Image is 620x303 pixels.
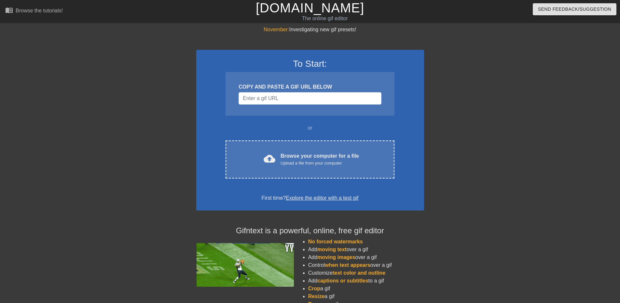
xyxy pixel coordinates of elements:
[308,253,424,261] li: Add over a gif
[317,254,355,260] span: moving images
[308,294,325,299] span: Resize
[264,153,275,165] span: cloud_upload
[533,3,616,15] button: Send Feedback/Suggestion
[308,246,424,253] li: Add over a gif
[210,15,440,22] div: The online gif editor
[317,247,347,252] span: moving text
[333,270,385,276] span: text color and outline
[205,194,416,202] div: First time?
[196,26,424,34] div: Investigating new gif presets!
[5,6,13,14] span: menu_book
[308,286,320,291] span: Crop
[308,285,424,293] li: a gif
[308,277,424,285] li: Add to a gif
[196,243,294,287] img: football_small.gif
[308,239,363,244] span: No forced watermarks
[308,293,424,300] li: a gif
[325,262,370,268] span: when text appears
[538,5,611,13] span: Send Feedback/Suggestion
[5,6,63,16] a: Browse the tutorials!
[281,160,359,166] div: Upload a file from your computer
[196,226,424,236] h4: Gifntext is a powerful, online, free gif editor
[286,195,358,201] a: Explore the editor with a test gif
[317,278,368,283] span: captions or subtitles
[256,1,364,15] a: [DOMAIN_NAME]
[239,83,381,91] div: COPY AND PASTE A GIF URL BELOW
[281,152,359,166] div: Browse your computer for a file
[213,124,407,132] div: or
[308,261,424,269] li: Control over a gif
[264,27,289,32] span: November:
[308,269,424,277] li: Customize
[239,92,381,105] input: Username
[205,58,416,69] h3: To Start:
[16,8,63,13] div: Browse the tutorials!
